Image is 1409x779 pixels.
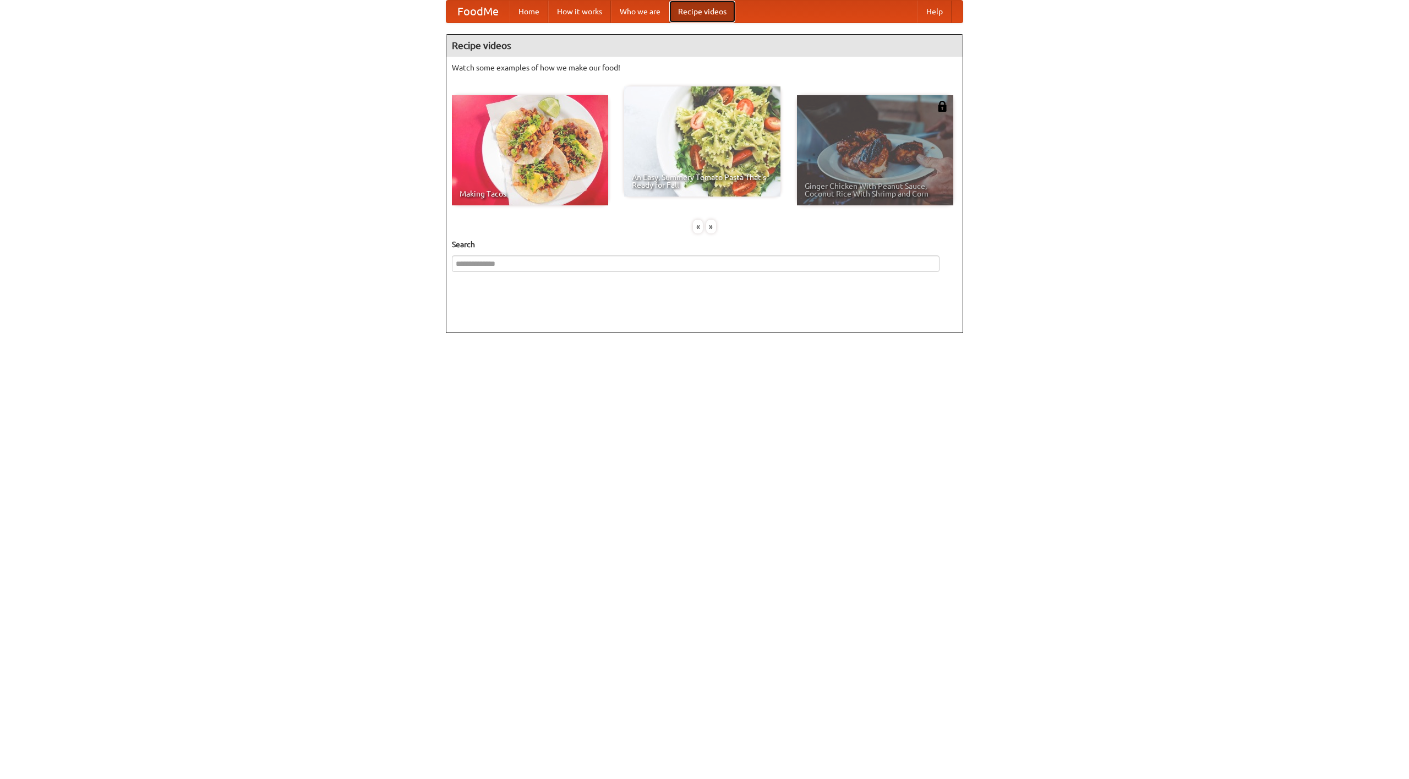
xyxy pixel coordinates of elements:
p: Watch some examples of how we make our food! [452,62,957,73]
a: Who we are [611,1,669,23]
a: Making Tacos [452,95,608,205]
span: An Easy, Summery Tomato Pasta That's Ready for Fall [632,173,773,189]
a: Recipe videos [669,1,735,23]
a: An Easy, Summery Tomato Pasta That's Ready for Fall [624,86,780,197]
div: « [693,220,703,233]
h4: Recipe videos [446,35,963,57]
h5: Search [452,239,957,250]
span: Making Tacos [460,190,600,198]
a: FoodMe [446,1,510,23]
div: » [706,220,716,233]
a: Home [510,1,548,23]
a: How it works [548,1,611,23]
img: 483408.png [937,101,948,112]
a: Help [918,1,952,23]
